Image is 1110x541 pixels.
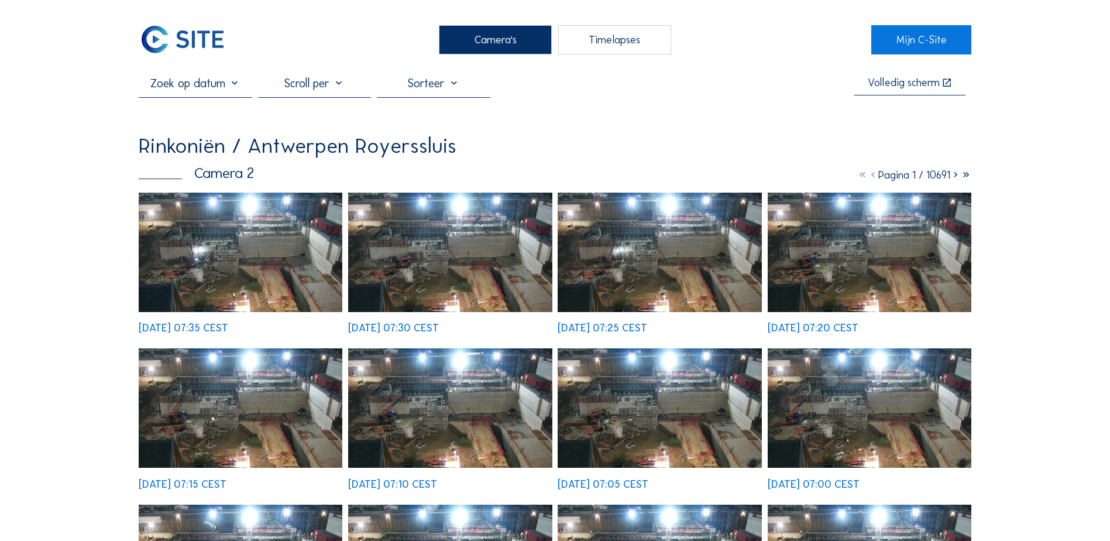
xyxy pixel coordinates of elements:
[348,323,439,333] div: [DATE] 07:30 CEST
[558,479,648,489] div: [DATE] 07:05 CEST
[558,25,671,54] div: Timelapses
[139,135,456,156] div: Rinkoniën / Antwerpen Royerssluis
[139,348,342,468] img: image_53718221
[871,25,971,54] a: Mijn C-Site
[558,193,761,312] img: image_53718476
[558,348,761,468] img: image_53717887
[768,348,971,468] img: image_53717804
[139,166,254,180] div: Camera 2
[348,479,437,489] div: [DATE] 07:10 CEST
[139,193,342,312] img: image_53718795
[768,193,971,312] img: image_53718384
[878,169,950,182] span: Pagina 1 / 10691
[139,25,226,54] img: C-SITE Logo
[139,479,226,489] div: [DATE] 07:15 CEST
[139,76,252,90] input: Zoek op datum 󰅀
[768,479,860,489] div: [DATE] 07:00 CEST
[348,348,552,468] img: image_53718046
[868,77,940,88] div: Volledig scherm
[558,323,647,333] div: [DATE] 07:25 CEST
[139,25,239,54] a: C-SITE Logo
[768,323,858,333] div: [DATE] 07:20 CEST
[439,25,552,54] div: Camera's
[139,323,228,333] div: [DATE] 07:35 CEST
[348,193,552,312] img: image_53718636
